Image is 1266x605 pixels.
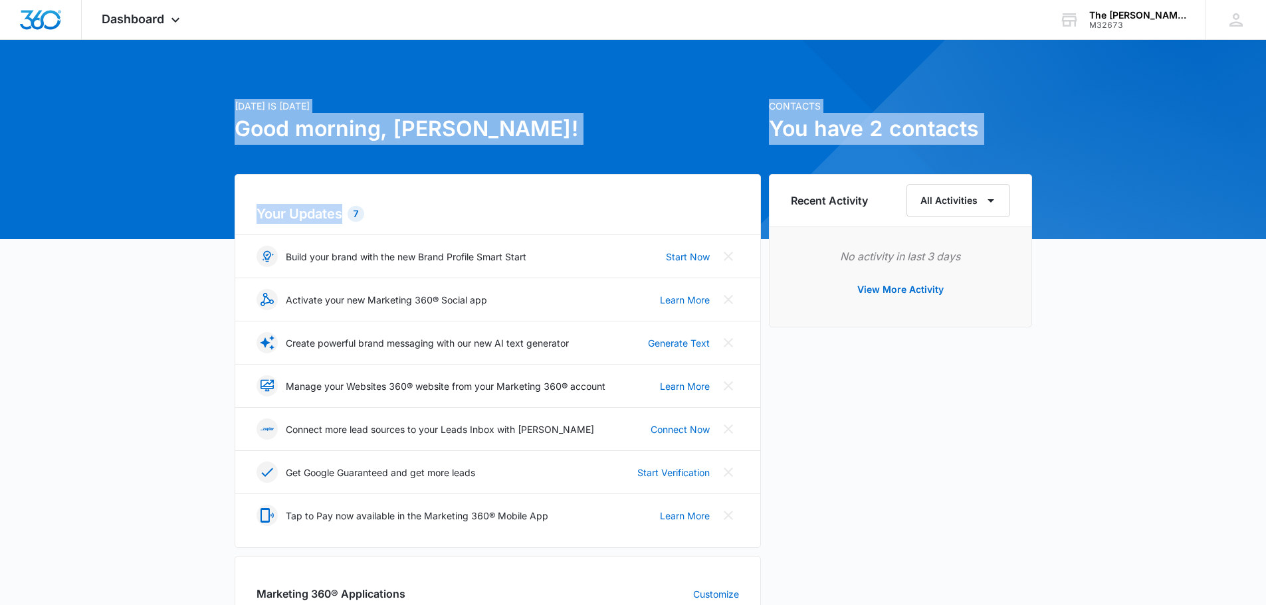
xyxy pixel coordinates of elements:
[718,462,739,483] button: Close
[660,509,710,523] a: Learn More
[666,250,710,264] a: Start Now
[906,184,1010,217] button: All Activities
[286,336,569,350] p: Create powerful brand messaging with our new AI text generator
[286,250,526,264] p: Build your brand with the new Brand Profile Smart Start
[769,99,1032,113] p: Contacts
[718,375,739,396] button: Close
[648,336,710,350] a: Generate Text
[660,293,710,307] a: Learn More
[257,204,739,224] h2: Your Updates
[769,113,1032,145] h1: You have 2 contacts
[718,332,739,353] button: Close
[718,418,739,440] button: Close
[102,12,164,26] span: Dashboard
[286,509,548,523] p: Tap to Pay now available in the Marketing 360® Mobile App
[718,246,739,267] button: Close
[651,422,710,436] a: Connect Now
[718,289,739,310] button: Close
[660,379,710,393] a: Learn More
[286,466,475,479] p: Get Google Guaranteed and get more leads
[844,274,957,305] button: View More Activity
[1089,21,1186,30] div: account id
[693,587,739,601] a: Customize
[348,206,364,222] div: 7
[637,466,710,479] a: Start Verification
[718,505,739,526] button: Close
[1089,10,1186,21] div: account name
[791,248,1010,264] p: No activity in last 3 days
[286,422,594,436] p: Connect more lead sources to your Leads Inbox with [PERSON_NAME]
[791,193,868,209] h6: Recent Activity
[235,113,761,145] h1: Good morning, [PERSON_NAME]!
[257,586,405,602] h2: Marketing 360® Applications
[286,379,605,393] p: Manage your Websites 360® website from your Marketing 360® account
[235,99,761,113] p: [DATE] is [DATE]
[286,293,487,307] p: Activate your new Marketing 360® Social app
